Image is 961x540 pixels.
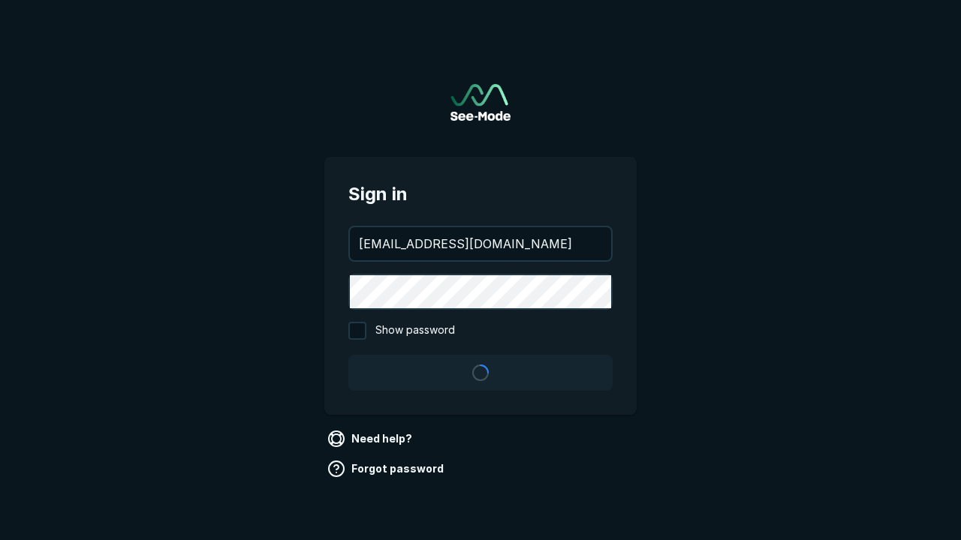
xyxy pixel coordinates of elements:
img: See-Mode Logo [450,84,511,121]
a: Go to sign in [450,84,511,121]
input: your@email.com [350,227,611,260]
span: Show password [375,322,455,340]
span: Sign in [348,181,613,208]
a: Need help? [324,427,418,451]
a: Forgot password [324,457,450,481]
